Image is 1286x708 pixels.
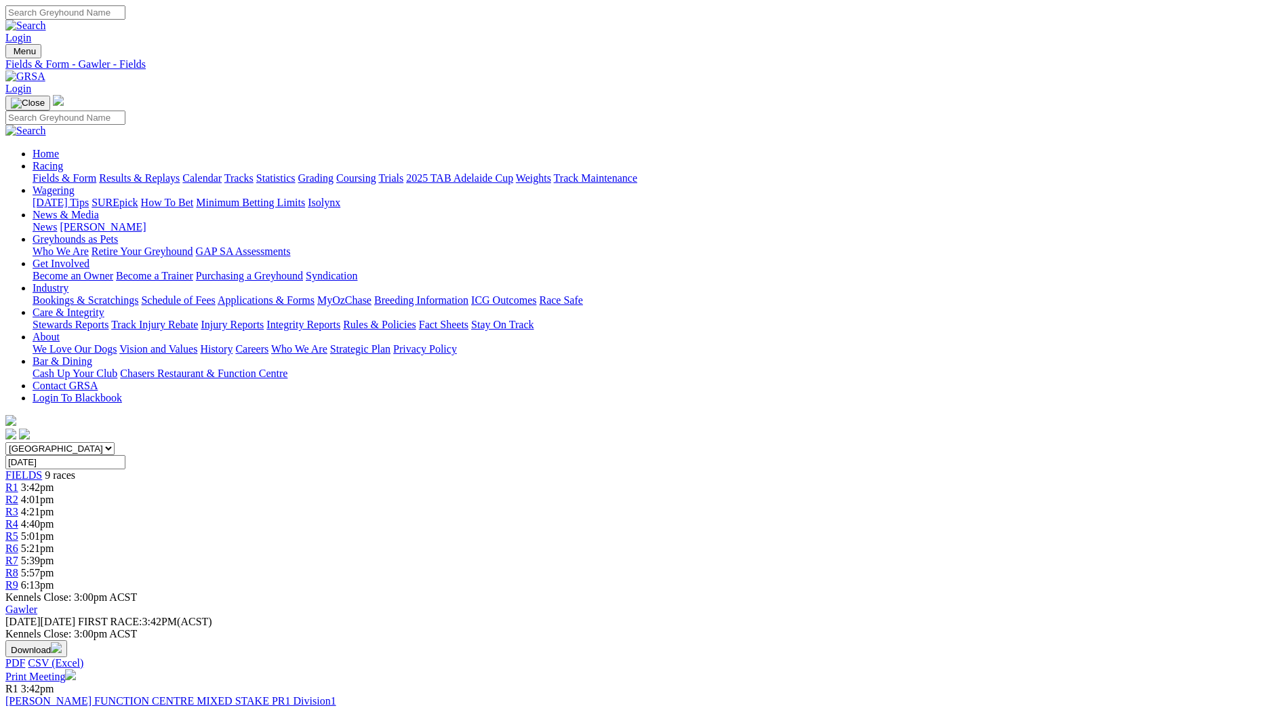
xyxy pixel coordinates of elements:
[120,368,287,379] a: Chasers Restaurant & Function Centre
[196,197,305,208] a: Minimum Betting Limits
[235,343,268,355] a: Careers
[539,294,582,306] a: Race Safe
[5,44,41,58] button: Toggle navigation
[5,591,137,603] span: Kennels Close: 3:00pm ACST
[266,319,340,330] a: Integrity Reports
[5,494,18,505] a: R2
[471,294,536,306] a: ICG Outcomes
[256,172,296,184] a: Statistics
[21,567,54,578] span: 5:57pm
[5,683,18,694] span: R1
[33,270,1281,282] div: Get Involved
[317,294,371,306] a: MyOzChase
[45,469,75,481] span: 9 races
[393,343,457,355] a: Privacy Policy
[5,657,1281,669] div: Download
[196,245,291,257] a: GAP SA Assessments
[111,319,198,330] a: Track Injury Rebate
[21,530,54,542] span: 5:01pm
[308,197,340,208] a: Isolynx
[5,455,125,469] input: Select date
[419,319,468,330] a: Fact Sheets
[65,669,76,680] img: printer.svg
[5,579,18,591] a: R9
[33,294,138,306] a: Bookings & Scratchings
[343,319,416,330] a: Rules & Policies
[33,392,122,404] a: Login To Blackbook
[14,46,36,56] span: Menu
[33,197,89,208] a: [DATE] Tips
[471,319,534,330] a: Stay On Track
[141,294,215,306] a: Schedule of Fees
[5,5,125,20] input: Search
[200,343,233,355] a: History
[60,221,146,233] a: [PERSON_NAME]
[5,71,45,83] img: GRSA
[5,506,18,517] a: R3
[33,209,99,220] a: News & Media
[78,616,142,627] span: FIRST RACE:
[21,494,54,505] span: 4:01pm
[336,172,376,184] a: Coursing
[5,555,18,566] a: R7
[5,111,125,125] input: Search
[5,657,25,669] a: PDF
[33,319,108,330] a: Stewards Reports
[53,95,64,106] img: logo-grsa-white.png
[271,343,327,355] a: Who We Are
[5,125,46,137] img: Search
[5,32,31,43] a: Login
[5,695,336,707] a: [PERSON_NAME] FUNCTION CENTRE MIXED STAKE PR1 Division1
[33,343,117,355] a: We Love Our Dogs
[516,172,551,184] a: Weights
[51,642,62,653] img: download.svg
[224,172,254,184] a: Tracks
[99,172,180,184] a: Results & Replays
[5,616,41,627] span: [DATE]
[182,172,222,184] a: Calendar
[119,343,197,355] a: Vision and Values
[78,616,212,627] span: 3:42PM(ACST)
[5,58,1281,71] a: Fields & Form - Gawler - Fields
[196,270,303,281] a: Purchasing a Greyhound
[92,245,193,257] a: Retire Your Greyhound
[201,319,264,330] a: Injury Reports
[21,555,54,566] span: 5:39pm
[11,98,45,109] img: Close
[33,282,68,294] a: Industry
[5,567,18,578] a: R8
[21,543,54,554] span: 5:21pm
[306,270,357,281] a: Syndication
[33,331,60,342] a: About
[5,543,18,554] span: R6
[5,429,16,439] img: facebook.svg
[5,20,46,32] img: Search
[5,415,16,426] img: logo-grsa-white.png
[374,294,468,306] a: Breeding Information
[554,172,637,184] a: Track Maintenance
[33,319,1281,331] div: Care & Integrity
[33,258,89,269] a: Get Involved
[33,160,63,172] a: Racing
[33,233,118,245] a: Greyhounds as Pets
[298,172,334,184] a: Grading
[33,172,96,184] a: Fields & Form
[33,148,59,159] a: Home
[406,172,513,184] a: 2025 TAB Adelaide Cup
[92,197,138,208] a: SUREpick
[33,270,113,281] a: Become an Owner
[19,429,30,439] img: twitter.svg
[33,197,1281,209] div: Wagering
[5,481,18,493] span: R1
[5,469,42,481] a: FIELDS
[5,530,18,542] span: R5
[33,368,1281,380] div: Bar & Dining
[378,172,403,184] a: Trials
[28,657,83,669] a: CSV (Excel)
[33,355,92,367] a: Bar & Dining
